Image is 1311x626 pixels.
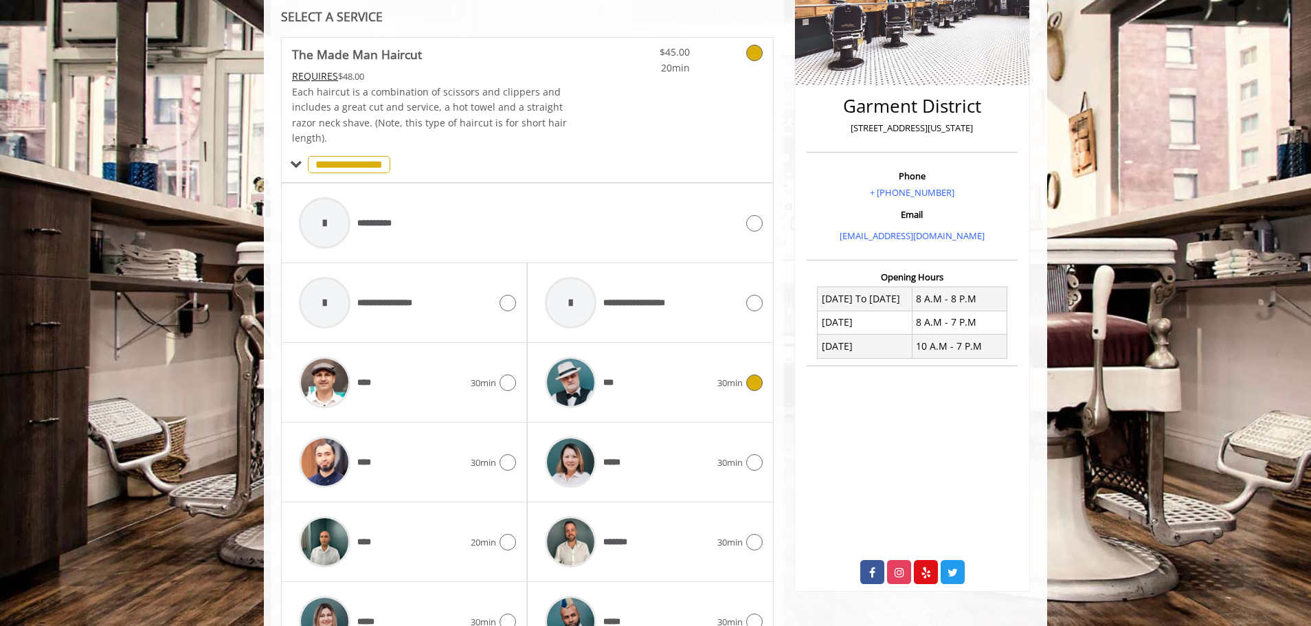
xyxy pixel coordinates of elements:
span: $45.00 [609,45,690,60]
span: 20min [471,535,496,550]
span: Each haircut is a combination of scissors and clippers and includes a great cut and service, a ho... [292,85,567,144]
td: [DATE] [818,311,912,334]
td: 8 A.M - 8 P.M [912,287,1007,311]
td: [DATE] [818,335,912,358]
span: 30min [471,456,496,470]
td: [DATE] To [DATE] [818,287,912,311]
h3: Phone [810,171,1014,181]
h2: Garment District [810,96,1014,116]
h3: Email [810,210,1014,219]
td: 10 A.M - 7 P.M [912,335,1007,358]
td: 8 A.M - 7 P.M [912,311,1007,334]
span: 30min [717,376,743,390]
b: The Made Man Haircut [292,45,422,64]
a: [EMAIL_ADDRESS][DOMAIN_NAME] [840,230,985,242]
p: [STREET_ADDRESS][US_STATE] [810,121,1014,135]
span: 30min [717,535,743,550]
div: SELECT A SERVICE [281,10,774,23]
span: 20min [609,60,690,76]
span: This service needs some Advance to be paid before we block your appointment [292,69,338,82]
div: $48.00 [292,69,568,84]
h3: Opening Hours [807,272,1018,282]
span: 30min [471,376,496,390]
span: 30min [717,456,743,470]
a: + [PHONE_NUMBER] [870,186,954,199]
